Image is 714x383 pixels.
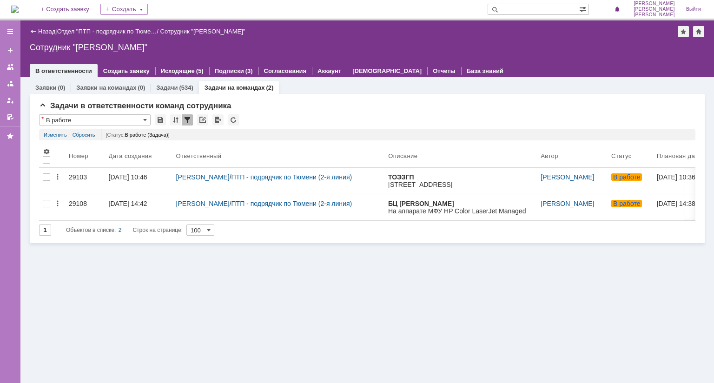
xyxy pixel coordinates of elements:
div: Статус [611,152,631,159]
div: | [55,27,57,34]
a: Мои согласования [3,110,18,125]
a: 29108 [65,194,105,220]
div: [Статус: ] [101,129,691,140]
div: Сортировка... [170,114,181,125]
a: Создать заявку [103,67,150,74]
a: Заявки на командах [3,59,18,74]
span: Настройки [43,148,50,155]
a: В работе [608,194,653,220]
th: Ответственный [172,144,385,168]
a: База знаний [467,67,503,74]
a: Отдел "ПТП - подрядчик по Тюме… [57,28,157,35]
div: Сделать домашней страницей [693,26,704,37]
div: Добавить в избранное [678,26,689,37]
span: [PHONE_NUMBER] [80,59,139,67]
div: Скопировать ссылку на список [197,114,208,125]
div: Создать [100,4,148,15]
div: / [176,200,381,207]
a: Заявки на командах [76,84,136,91]
div: (3) [245,67,253,74]
th: Дата создания [105,144,172,168]
div: / [176,173,381,181]
span: [PERSON_NAME] [634,1,675,7]
div: 2 [119,225,122,236]
div: / [57,28,160,35]
a: [PERSON_NAME] [541,173,594,181]
div: Сотрудник "[PERSON_NAME]" [160,28,245,35]
div: Фильтрация... [182,114,193,125]
div: 29108 [69,200,101,207]
div: Действия [54,200,61,207]
span: Задачи в ответственности команд сотрудника [39,101,231,110]
div: 29103 [69,173,101,181]
a: Аккаунт [317,67,341,74]
th: Номер [65,144,105,168]
div: Сотрудник "[PERSON_NAME]" [30,43,705,52]
a: Перейти на домашнюю страницу [11,6,19,13]
div: Сохранить вид [155,114,166,125]
a: [DATE] 10:46 [105,168,172,194]
a: [PERSON_NAME] [541,200,594,207]
a: Сбросить [73,129,95,140]
div: [DATE] 14:42 [109,200,147,207]
a: В работе [608,168,653,194]
a: [DEMOGRAPHIC_DATA] [352,67,422,74]
div: Номер [69,152,88,159]
div: Автор [541,152,558,159]
a: [PERSON_NAME] [176,173,230,181]
a: Задачи [156,84,178,91]
a: ПТП - подрядчик по Тюмени (2-я линия) [231,200,352,207]
span: [PERSON_NAME] [634,7,675,12]
a: Заявки в моей ответственности [3,76,18,91]
div: (534) [179,84,193,91]
a: Мои заявки [3,93,18,108]
div: Дата создания [109,152,152,159]
div: Настройки списка отличаются от сохраненных в виде [41,116,44,122]
a: [DATE] 14:42 [105,194,172,220]
div: [DATE] 10:36 [657,173,695,181]
span: Расширенный поиск [579,4,588,13]
span: В работе [611,200,642,207]
div: (0) [58,84,65,91]
th: Статус [608,144,653,168]
a: Назад [38,28,55,35]
span: [PERSON_NAME] [634,12,675,18]
div: (5) [196,67,204,74]
a: Заявки [35,84,56,91]
span: В работе (Задача) [125,132,168,138]
a: Создать заявку [3,43,18,58]
a: 29103 [65,168,105,194]
span: В работе [611,173,642,181]
a: Задачи на командах [205,84,265,91]
div: Ответственный [176,152,222,159]
a: Исходящие [161,67,195,74]
a: Изменить [44,129,67,140]
div: Действия [54,173,61,181]
div: [DATE] 14:38 [657,200,695,207]
th: Автор [537,144,608,168]
a: [PERSON_NAME] [176,200,230,207]
a: ПТП - подрядчик по Тюмени (2-я линия) [231,173,352,181]
a: Отчеты [433,67,456,74]
div: Обновлять список [228,114,239,125]
i: Строк на странице: [66,225,183,236]
div: Описание [388,152,418,159]
div: [DATE] 10:46 [109,173,147,181]
div: (2) [266,84,274,91]
a: В ответственности [35,67,92,74]
img: logo [11,6,19,13]
span: Объектов в списке: [66,227,116,233]
a: Подписки [215,67,244,74]
div: Экспорт списка [212,114,224,125]
a: Согласования [264,67,307,74]
div: (0) [138,84,145,91]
